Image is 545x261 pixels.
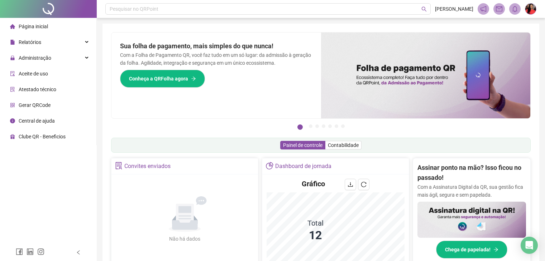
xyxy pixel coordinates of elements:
span: pie-chart [266,162,273,169]
span: Gerar QRCode [19,102,51,108]
span: notification [480,6,487,12]
span: arrow-right [493,247,498,252]
button: 7 [341,124,345,128]
p: Com a Assinatura Digital da QR, sua gestão fica mais ágil, segura e sem papelada. [417,183,526,199]
span: gift [10,134,15,139]
span: info-circle [10,118,15,123]
span: arrow-right [191,76,196,81]
h4: Gráfico [302,179,325,189]
span: qrcode [10,103,15,108]
button: Chega de papelada! [436,241,507,258]
span: solution [115,162,123,169]
span: home [10,24,15,29]
img: banner%2F02c71560-61a6-44d4-94b9-c8ab97240462.png [417,202,526,238]
span: solution [10,87,15,92]
div: Dashboard de jornada [275,160,331,172]
span: mail [496,6,502,12]
button: Conheça a QRFolha agora [120,70,205,88]
span: bell [512,6,518,12]
span: Central de ajuda [19,118,55,124]
div: Não há dados [152,235,218,243]
span: Atestado técnico [19,87,56,92]
span: lock [10,55,15,60]
span: file [10,40,15,45]
span: facebook [16,248,23,255]
span: Aceite de uso [19,71,48,77]
span: Contabilidade [328,142,359,148]
span: Relatórios [19,39,41,45]
span: Conheça a QRFolha agora [129,75,188,83]
button: 4 [322,124,325,128]
span: search [421,6,427,12]
img: 84126 [525,4,536,14]
img: banner%2F8d14a306-6205-4263-8e5b-06e9a85ad873.png [321,33,531,118]
button: 5 [328,124,332,128]
h2: Assinar ponto na mão? Isso ficou no passado! [417,163,526,183]
span: [PERSON_NAME] [435,5,473,13]
span: instagram [37,248,44,255]
div: Open Intercom Messenger [521,237,538,254]
span: reload [361,182,367,187]
button: 2 [309,124,312,128]
span: Administração [19,55,51,61]
span: Clube QR - Beneficios [19,134,66,139]
span: Chega de papelada! [445,246,491,253]
button: 1 [297,124,303,130]
p: Com a Folha de Pagamento QR, você faz tudo em um só lugar: da admissão à geração da folha. Agilid... [120,51,312,67]
button: 3 [315,124,319,128]
div: Convites enviados [124,160,171,172]
span: audit [10,71,15,76]
span: download [348,182,353,187]
span: Página inicial [19,24,48,29]
span: Painel de controle [283,142,322,148]
span: linkedin [27,248,34,255]
span: left [76,250,81,255]
button: 6 [335,124,338,128]
h2: Sua folha de pagamento, mais simples do que nunca! [120,41,312,51]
